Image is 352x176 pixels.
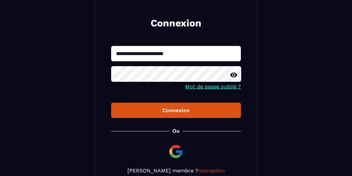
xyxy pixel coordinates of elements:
p: Ou [172,128,180,134]
a: Mot de passe oublié ? [185,83,241,90]
img: google [168,144,184,159]
div: Connexion [116,107,236,113]
a: Inscription [198,168,225,174]
h2: Connexion [119,17,233,30]
button: Connexion [111,103,241,118]
p: [PERSON_NAME] membre ? [111,168,241,174]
